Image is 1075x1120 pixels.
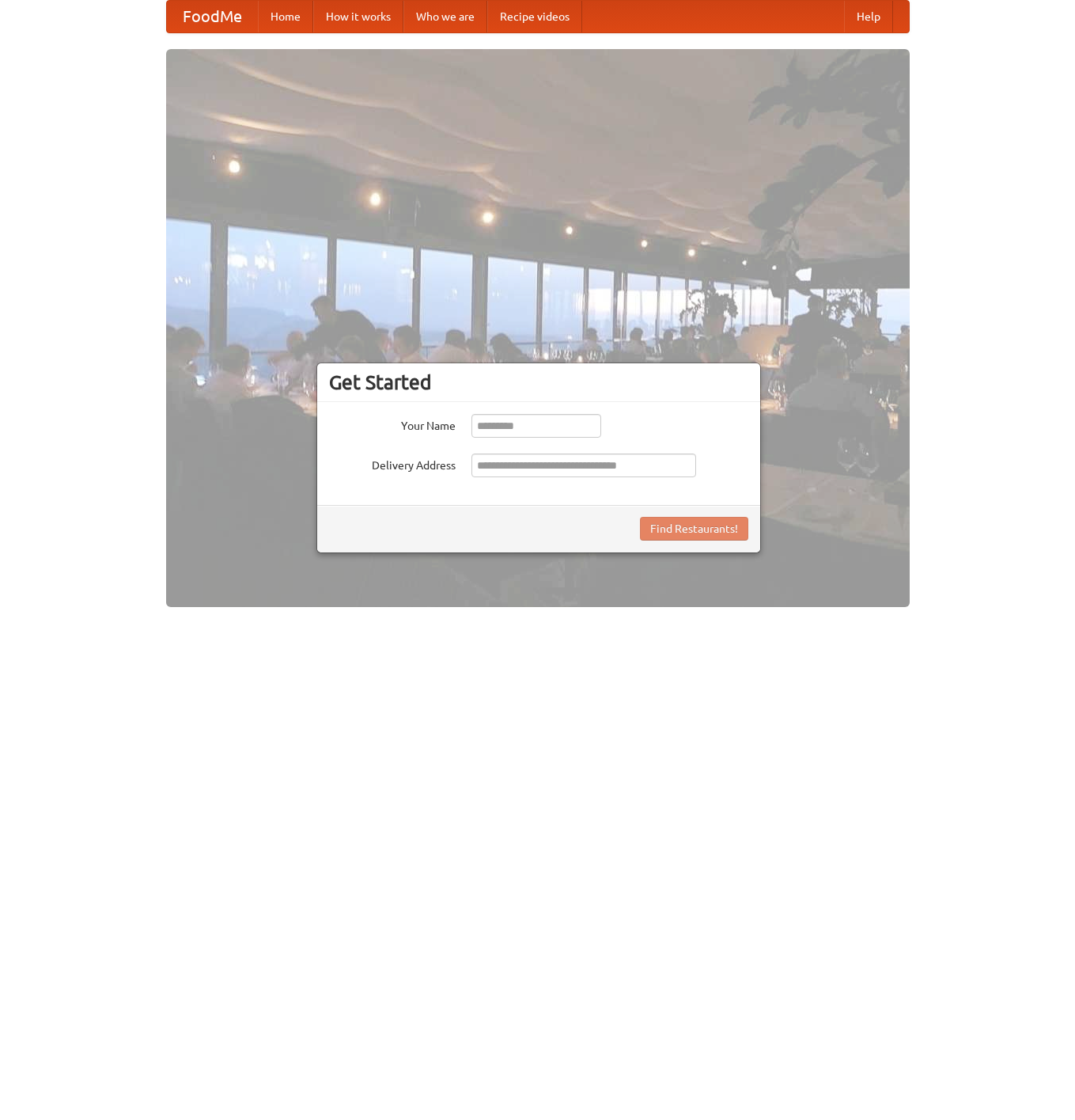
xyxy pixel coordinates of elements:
[487,1,582,32] a: Recipe videos
[329,370,748,394] h3: Get Started
[329,414,456,434] label: Your Name
[258,1,313,32] a: Home
[313,1,403,32] a: How it works
[640,517,748,541] button: Find Restaurants!
[167,1,258,32] a: FoodMe
[844,1,893,32] a: Help
[403,1,487,32] a: Who we are
[329,454,456,473] label: Delivery Address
